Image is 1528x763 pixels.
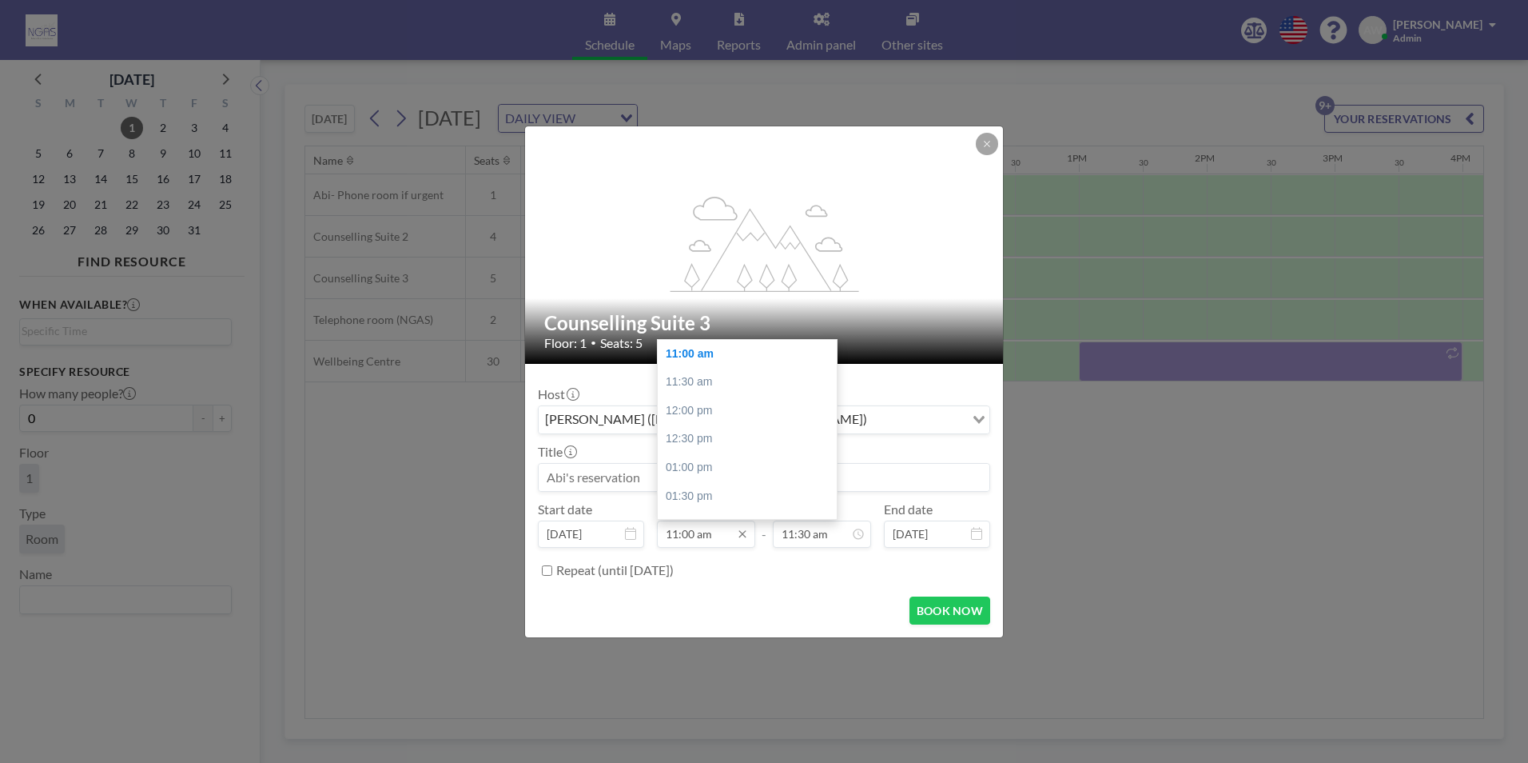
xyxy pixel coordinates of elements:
span: [PERSON_NAME] ([EMAIL_ADDRESS][DOMAIN_NAME]) [542,409,870,430]
span: • [591,337,596,349]
div: 11:30 am [658,368,845,397]
div: 01:00 pm [658,453,845,482]
button: BOOK NOW [909,597,990,625]
div: 11:00 am [658,340,845,369]
span: Floor: 1 [544,335,587,351]
div: Search for option [539,406,989,433]
span: Seats: 5 [600,335,643,351]
div: 12:30 pm [658,425,845,453]
div: 12:00 pm [658,397,845,425]
label: Repeat (until [DATE]) [556,562,674,578]
label: End date [884,501,933,517]
span: - [762,507,766,542]
div: 02:00 pm [658,510,845,539]
g: flex-grow: 1.2; [670,195,859,291]
label: Host [538,386,578,402]
h2: Counselling Suite 3 [544,311,985,335]
input: Search for option [872,409,963,430]
label: Start date [538,501,592,517]
input: Abi's reservation [539,464,989,491]
label: Title [538,444,575,460]
div: 01:30 pm [658,482,845,511]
